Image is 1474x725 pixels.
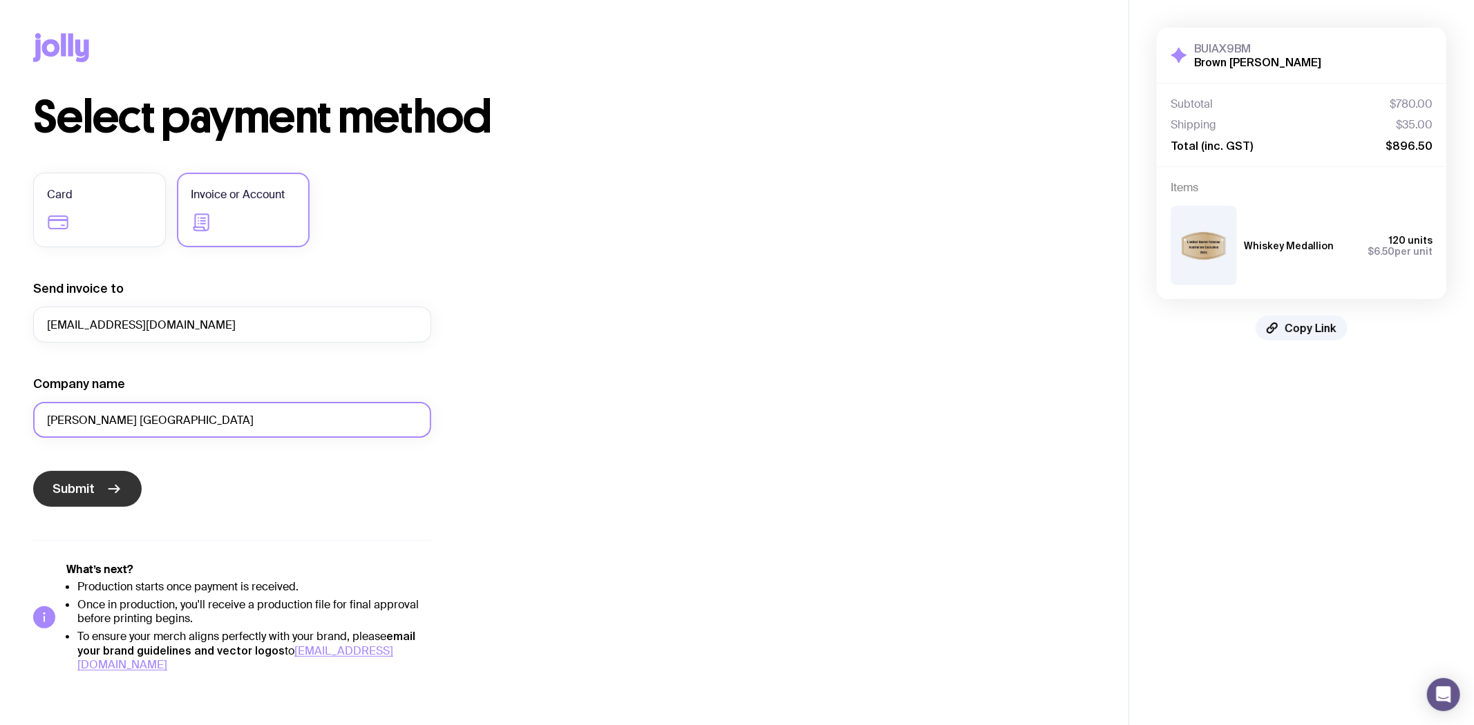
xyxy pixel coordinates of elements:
[33,95,1095,139] h1: Select payment method
[1396,118,1433,132] span: $35.00
[33,307,431,342] input: accounts@company.com
[77,580,431,594] li: Production starts once payment is received.
[1390,97,1433,111] span: $780.00
[66,563,431,577] h5: What’s next?
[33,376,125,392] label: Company name
[33,402,431,438] input: Your company name
[1389,235,1433,246] span: 120 units
[1427,678,1460,711] div: Open Intercom Messenger
[1171,97,1213,111] span: Subtotal
[1386,139,1433,153] span: $896.50
[1244,240,1334,251] h3: Whiskey Medallion
[1256,316,1348,340] button: Copy Link
[33,471,142,507] button: Submit
[77,629,431,672] li: To ensure your merch aligns perfectly with your brand, please to
[1171,181,1433,195] h4: Items
[77,598,431,626] li: Once in production, you'll receive a production file for final approval before printing begins.
[1171,118,1216,132] span: Shipping
[1194,55,1321,69] h2: Brown [PERSON_NAME]
[33,280,124,297] label: Send invoice to
[77,644,393,672] a: [EMAIL_ADDRESS][DOMAIN_NAME]
[47,186,73,203] span: Card
[1368,246,1433,257] span: per unit
[1285,321,1336,335] span: Copy Link
[191,186,285,203] span: Invoice or Account
[53,481,95,497] span: Submit
[1194,41,1321,55] h3: BUIAX9BM
[1368,246,1395,257] span: $6.50
[1171,139,1253,153] span: Total (inc. GST)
